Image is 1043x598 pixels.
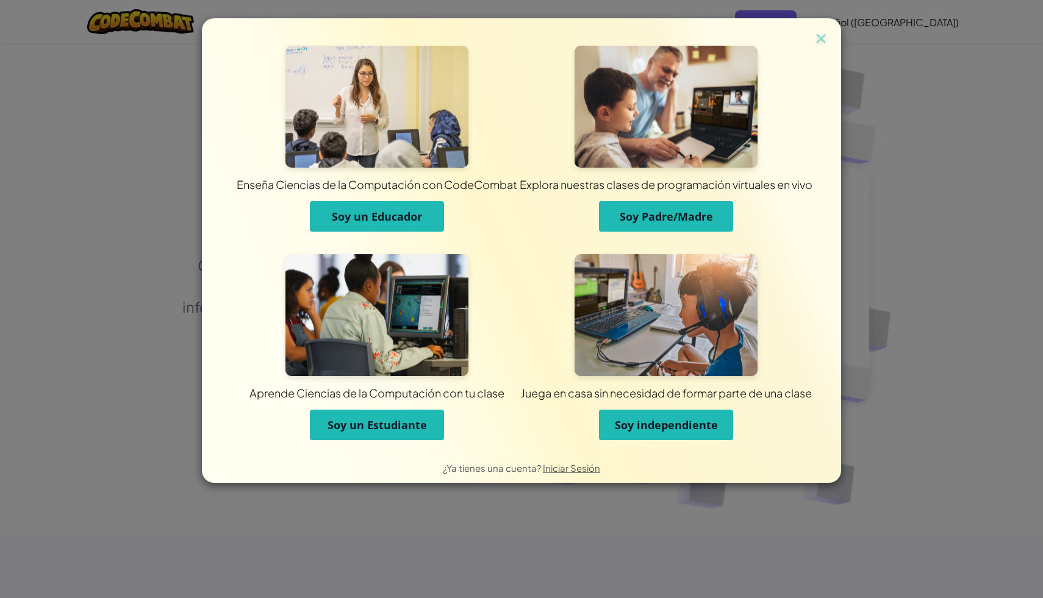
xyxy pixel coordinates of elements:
[813,30,829,49] img: close icon
[310,410,444,440] button: Soy un Estudiante
[285,46,468,168] img: Para Docentes
[310,201,444,232] button: Soy un Educador
[285,254,468,376] img: Para estudiantes
[328,418,427,432] span: Soy un Estudiante
[443,462,543,474] span: ¿Ya tienes una cuenta?
[575,46,758,168] img: Para Padres
[620,209,713,224] span: Soy Padre/Madre
[599,410,733,440] button: Soy independiente
[332,209,422,224] span: Soy un Educador
[575,254,758,376] img: Para estudiantes independientes
[543,462,600,474] a: Iniciar Sesión
[615,418,718,432] span: Soy independiente
[599,201,733,232] button: Soy Padre/Madre
[324,177,1008,192] div: Explora nuestras clases de programación virtuales en vivo
[324,385,1008,400] div: Juega en casa sin necesidad de formar parte de una clase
